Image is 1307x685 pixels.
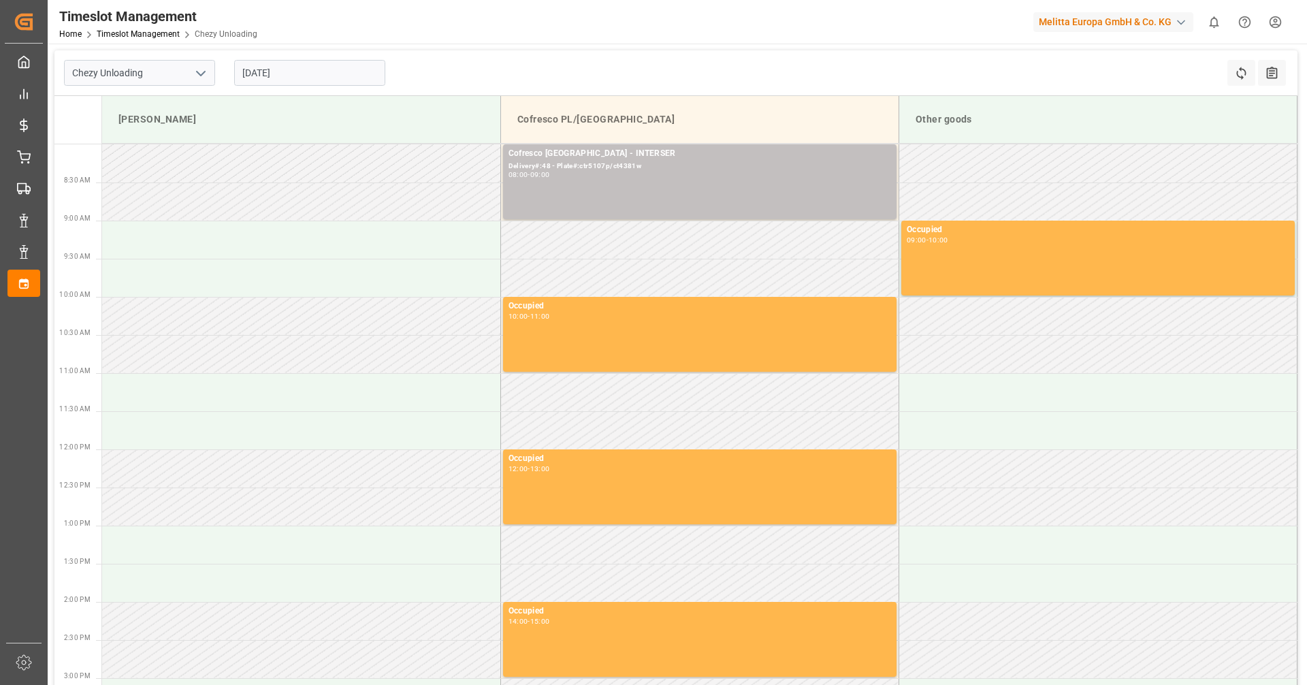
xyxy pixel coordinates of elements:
[907,237,926,243] div: 09:00
[509,313,528,319] div: 10:00
[512,107,888,132] div: Cofresco PL/[GEOGRAPHIC_DATA]
[1033,9,1199,35] button: Melitta Europa GmbH & Co. KG
[907,223,1289,237] div: Occupied
[528,172,530,178] div: -
[1199,7,1229,37] button: show 0 new notifications
[528,618,530,624] div: -
[64,520,91,527] span: 1:00 PM
[97,29,180,39] a: Timeslot Management
[530,313,550,319] div: 11:00
[530,172,550,178] div: 09:00
[190,63,210,84] button: open menu
[926,237,929,243] div: -
[64,672,91,680] span: 3:00 PM
[113,107,489,132] div: [PERSON_NAME]
[59,481,91,489] span: 12:30 PM
[528,313,530,319] div: -
[234,60,385,86] input: DD-MM-YYYY
[59,443,91,451] span: 12:00 PM
[59,291,91,298] span: 10:00 AM
[1033,12,1193,32] div: Melitta Europa GmbH & Co. KG
[530,618,550,624] div: 15:00
[509,300,891,313] div: Occupied
[528,466,530,472] div: -
[509,172,528,178] div: 08:00
[64,214,91,222] span: 9:00 AM
[509,147,891,161] div: Cofresco [GEOGRAPHIC_DATA] - INTERSER
[509,161,891,172] div: Delivery#:48 - Plate#:ctr5107p/ct4381w
[64,558,91,565] span: 1:30 PM
[64,60,215,86] input: Type to search/select
[59,329,91,336] span: 10:30 AM
[929,237,948,243] div: 10:00
[509,605,891,618] div: Occupied
[509,452,891,466] div: Occupied
[1229,7,1260,37] button: Help Center
[64,596,91,603] span: 2:00 PM
[59,29,82,39] a: Home
[509,618,528,624] div: 14:00
[64,634,91,641] span: 2:30 PM
[910,107,1286,132] div: Other goods
[64,253,91,260] span: 9:30 AM
[59,405,91,413] span: 11:30 AM
[509,466,528,472] div: 12:00
[64,176,91,184] span: 8:30 AM
[530,466,550,472] div: 13:00
[59,6,257,27] div: Timeslot Management
[59,367,91,375] span: 11:00 AM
